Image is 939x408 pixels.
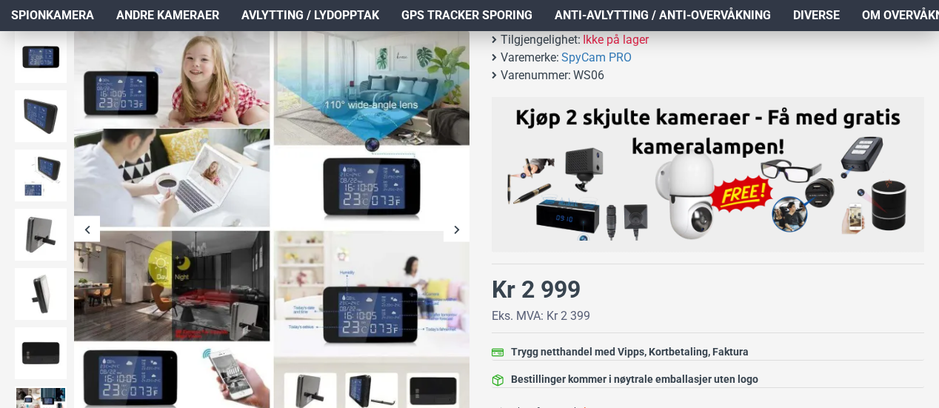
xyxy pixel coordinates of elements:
[501,31,581,49] b: Tilgjengelighet:
[74,216,100,242] div: Previous slide
[492,272,581,307] div: Kr 2 999
[501,49,559,67] b: Varemerke:
[503,104,913,240] img: Kjøp 2 skjulte kameraer – Få med gratis kameralampe!
[15,90,67,142] img: Værstasjon med skjult Wi-Fi kamera - SpyGadgets.no
[561,49,632,67] a: SpyCam PRO
[501,67,571,84] b: Varenummer:
[444,216,469,242] div: Next slide
[555,7,771,24] span: Anti-avlytting / Anti-overvåkning
[241,7,379,24] span: Avlytting / Lydopptak
[401,7,532,24] span: GPS Tracker Sporing
[15,209,67,261] img: Værstasjon med skjult Wi-Fi kamera - SpyGadgets.no
[511,344,749,360] div: Trygg netthandel med Vipps, Kortbetaling, Faktura
[11,7,94,24] span: Spionkamera
[15,150,67,201] img: Værstasjon med skjult Wi-Fi kamera - SpyGadgets.no
[15,327,67,379] img: Værstasjon med skjult Wi-Fi kamera - SpyGadgets.no
[15,31,67,83] img: Værstasjon med skjult Wi-Fi kamera - SpyGadgets.no
[573,67,604,84] span: WS06
[511,372,758,387] div: Bestillinger kommer i nøytrale emballasjer uten logo
[116,7,219,24] span: Andre kameraer
[15,268,67,320] img: Værstasjon med skjult Wi-Fi kamera - SpyGadgets.no
[793,7,840,24] span: Diverse
[583,31,649,49] span: Ikke på lager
